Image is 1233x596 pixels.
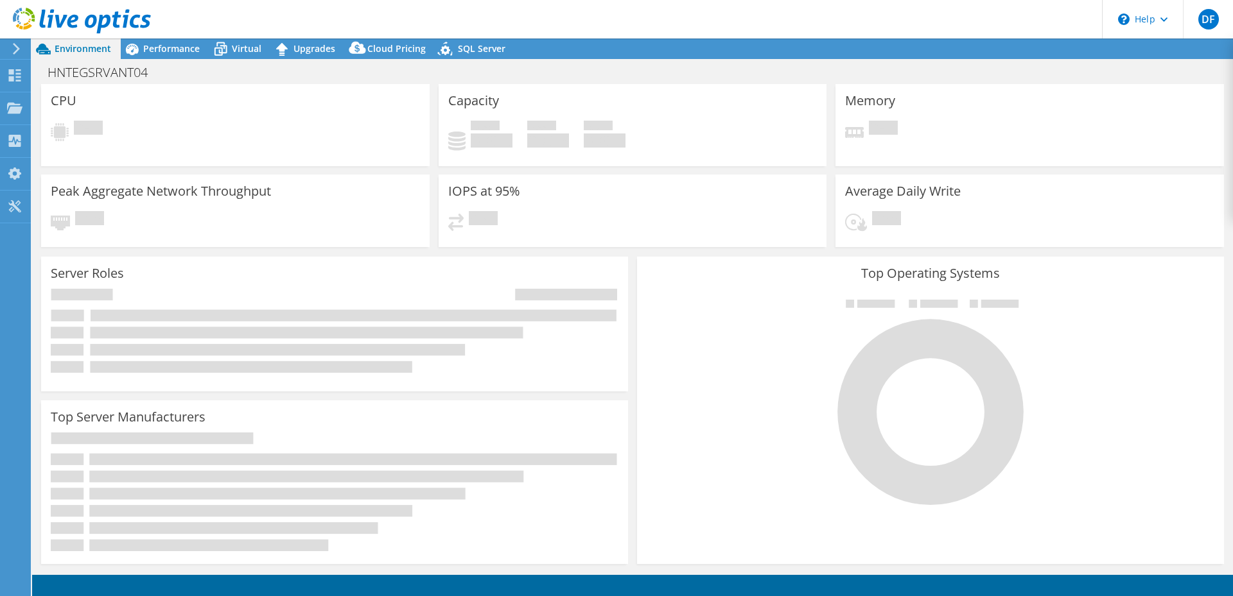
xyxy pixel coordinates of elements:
[75,211,104,228] span: Pending
[527,133,569,148] h4: 0 GiB
[647,266,1214,280] h3: Top Operating Systems
[448,184,520,198] h3: IOPS at 95%
[471,121,500,133] span: Used
[845,94,895,108] h3: Memory
[845,184,961,198] h3: Average Daily Write
[143,42,200,55] span: Performance
[367,42,426,55] span: Cloud Pricing
[232,42,261,55] span: Virtual
[51,410,205,424] h3: Top Server Manufacturers
[471,133,512,148] h4: 0 GiB
[448,94,499,108] h3: Capacity
[458,42,505,55] span: SQL Server
[293,42,335,55] span: Upgrades
[1198,9,1219,30] span: DF
[51,266,124,280] h3: Server Roles
[584,133,625,148] h4: 0 GiB
[55,42,111,55] span: Environment
[869,121,898,138] span: Pending
[51,94,76,108] h3: CPU
[74,121,103,138] span: Pending
[51,184,271,198] h3: Peak Aggregate Network Throughput
[584,121,613,133] span: Total
[469,211,498,228] span: Pending
[1118,13,1130,25] svg: \n
[42,65,168,80] h1: HNTEGSRVANT04
[527,121,556,133] span: Free
[872,211,901,228] span: Pending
